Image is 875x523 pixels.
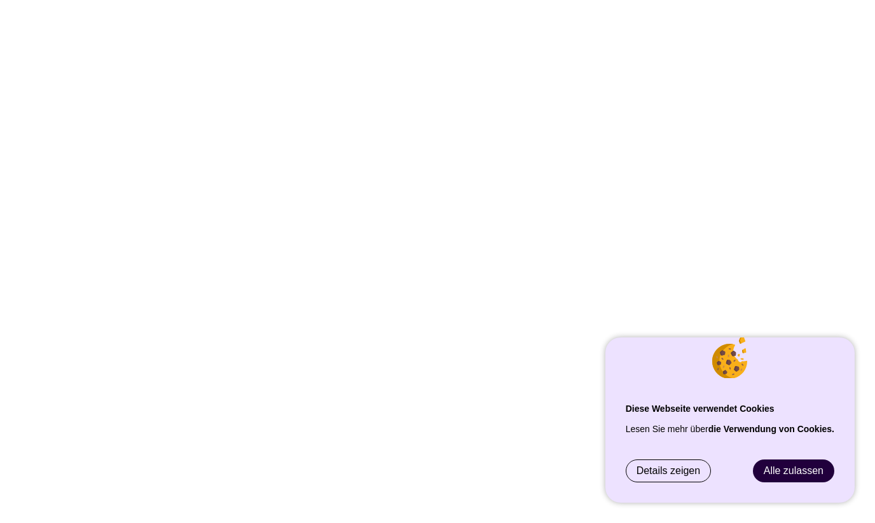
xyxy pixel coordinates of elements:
p: Lesen Sie mehr über [626,419,834,439]
a: die Verwendung von Cookies. [708,424,834,434]
span: Details zeigen [637,465,701,477]
a: Alle zulassen [754,460,834,482]
strong: Diese Webseite verwendet Cookies [626,404,775,414]
span: Alle zulassen [764,465,823,476]
a: Details zeigen [626,460,711,482]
